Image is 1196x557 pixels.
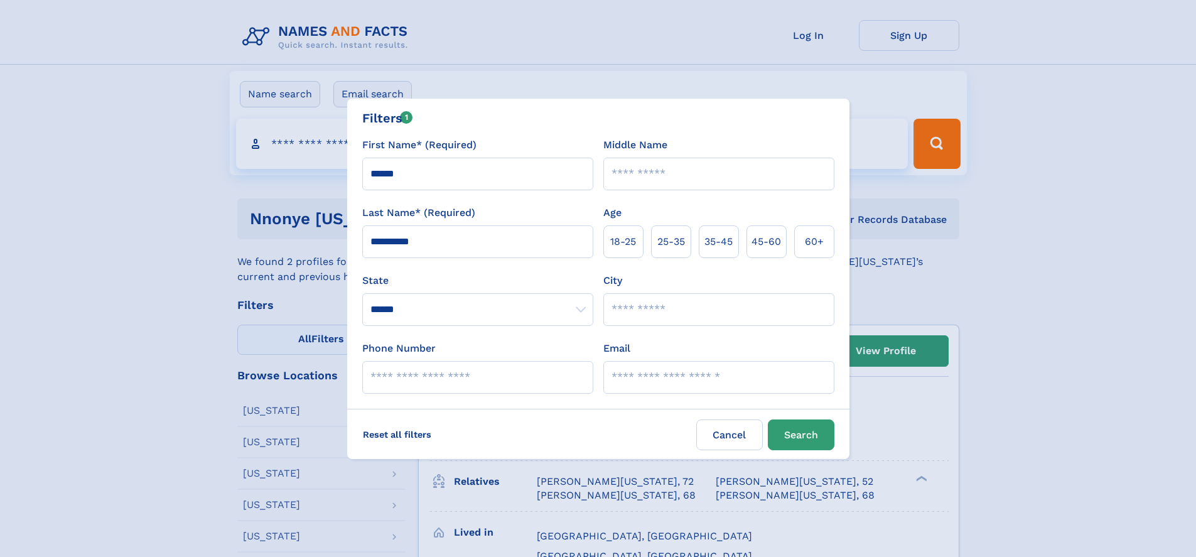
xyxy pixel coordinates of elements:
[704,234,733,249] span: 35‑45
[610,234,636,249] span: 18‑25
[768,419,834,450] button: Search
[696,419,763,450] label: Cancel
[362,205,475,220] label: Last Name* (Required)
[657,234,685,249] span: 25‑35
[362,341,436,356] label: Phone Number
[603,341,630,356] label: Email
[362,109,413,127] div: Filters
[362,138,477,153] label: First Name* (Required)
[362,273,593,288] label: State
[805,234,824,249] span: 60+
[752,234,781,249] span: 45‑60
[603,138,667,153] label: Middle Name
[603,273,622,288] label: City
[355,419,439,450] label: Reset all filters
[603,205,622,220] label: Age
